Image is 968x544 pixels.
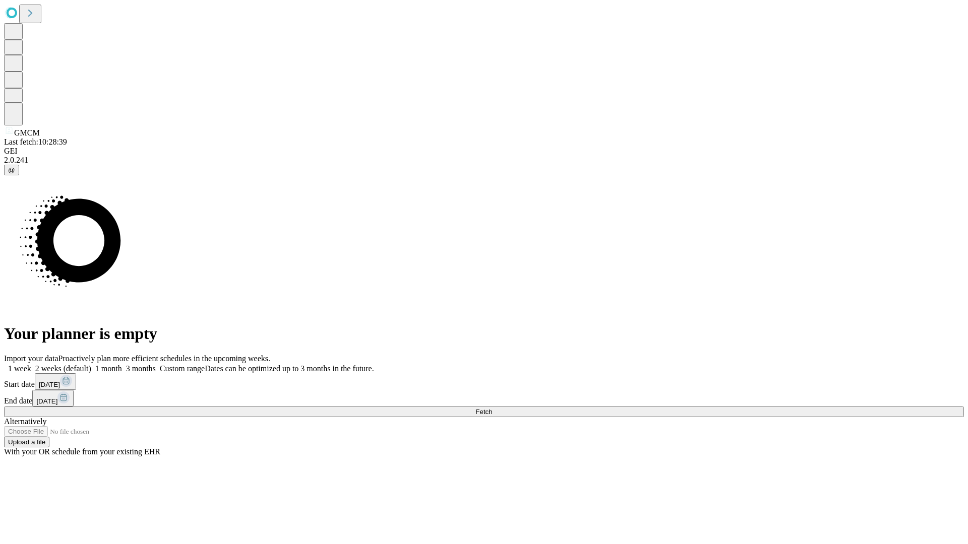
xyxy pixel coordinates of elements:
[8,166,15,174] span: @
[36,397,57,405] span: [DATE]
[4,390,964,406] div: End date
[4,406,964,417] button: Fetch
[4,437,49,447] button: Upload a file
[4,138,67,146] span: Last fetch: 10:28:39
[4,354,58,363] span: Import your data
[58,354,270,363] span: Proactively plan more efficient schedules in the upcoming weeks.
[39,381,60,388] span: [DATE]
[126,364,156,373] span: 3 months
[160,364,205,373] span: Custom range
[4,373,964,390] div: Start date
[8,364,31,373] span: 1 week
[4,156,964,165] div: 2.0.241
[4,324,964,343] h1: Your planner is empty
[4,417,46,426] span: Alternatively
[32,390,74,406] button: [DATE]
[14,128,40,137] span: GMCM
[35,364,91,373] span: 2 weeks (default)
[4,447,160,456] span: With your OR schedule from your existing EHR
[4,147,964,156] div: GEI
[95,364,122,373] span: 1 month
[4,165,19,175] button: @
[205,364,374,373] span: Dates can be optimized up to 3 months in the future.
[475,408,492,416] span: Fetch
[35,373,76,390] button: [DATE]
